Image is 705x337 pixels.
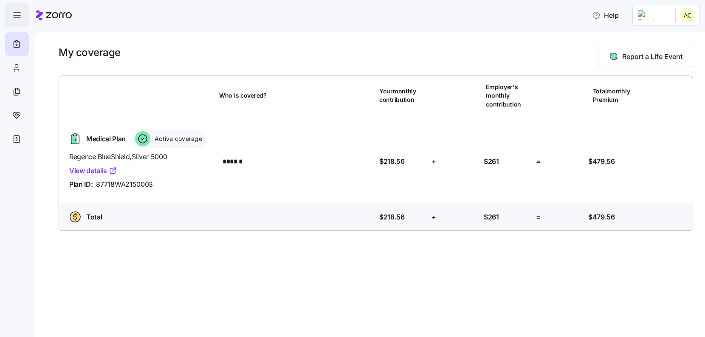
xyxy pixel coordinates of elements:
button: Help [585,7,626,24]
span: Total [86,212,102,222]
span: 87718WA2150003 [96,179,153,190]
span: + [431,156,436,167]
span: Active coverage [152,135,202,143]
span: $479.56 [588,156,615,167]
img: e4bbc672caf43e06911127e57b3a4604 [681,8,694,22]
span: Employer's monthly contribution [486,83,533,109]
span: Report a Life Event [622,51,682,62]
span: = [536,156,541,167]
img: Employer logo [638,10,668,20]
span: $261 [484,156,499,167]
span: $218.56 [379,156,405,167]
span: Who is covered? [219,91,267,100]
span: Your monthly contribution [379,87,426,104]
button: Report a Life Event [598,46,693,67]
span: $261 [484,212,499,222]
h1: My coverage [59,46,121,59]
span: Regence BlueShield , Silver 5000 [69,152,212,162]
span: $218.56 [379,212,405,222]
span: = [536,212,541,222]
a: View details [69,166,117,176]
span: Total monthly Premium [593,87,640,104]
span: Medical Plan [86,134,126,144]
span: Plan ID: [69,179,93,190]
span: Help [592,10,619,20]
span: + [431,212,436,222]
span: $479.56 [588,212,615,222]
